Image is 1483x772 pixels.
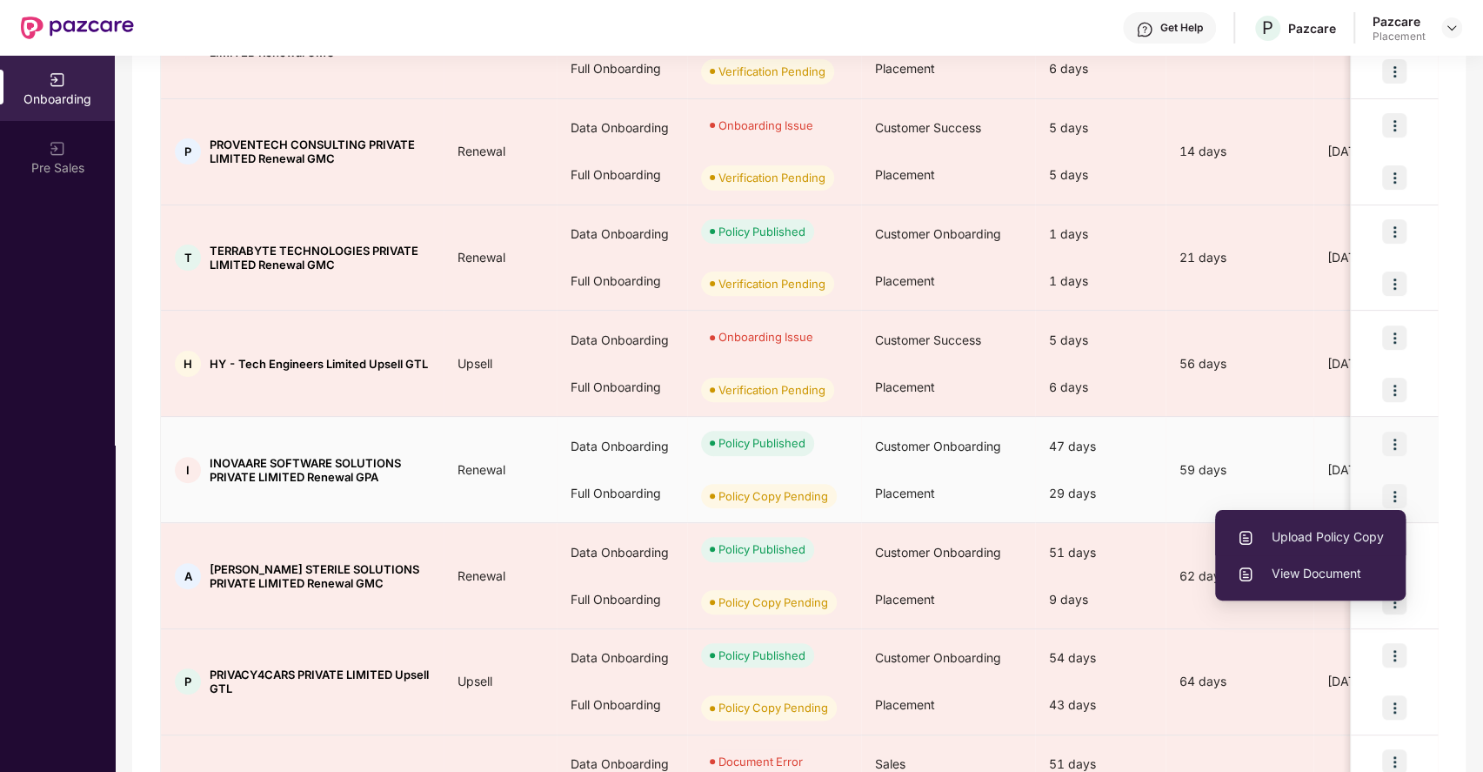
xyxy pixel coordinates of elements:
[718,540,805,558] div: Policy Published
[1313,248,1444,267] div: [DATE]
[875,273,935,288] span: Placement
[1166,354,1313,373] div: 56 days
[718,381,825,399] div: Verification Pending
[557,258,687,305] div: Full Onboarding
[875,756,905,771] span: Sales
[875,120,981,135] span: Customer Success
[1382,378,1406,402] img: icon
[1237,564,1384,583] span: View Document
[210,138,430,165] span: PROVENTECH CONSULTING PRIVATE LIMITED Renewal GMC
[210,357,428,371] span: HY - Tech Engineers Limited Upsell GTL
[1166,460,1313,480] div: 59 days
[1166,672,1313,691] div: 64 days
[1313,460,1444,480] div: [DATE]
[21,17,134,39] img: New Pazcare Logo
[1288,20,1336,37] div: Pazcare
[210,244,430,272] span: TERRABYTE TECHNOLOGIES PRIVATE LIMITED Renewal GMC
[1166,248,1313,267] div: 21 days
[1382,432,1406,456] img: icon
[1237,527,1384,547] span: Upload Policy Copy
[718,328,813,346] div: Onboarding Issue
[1035,529,1166,576] div: 51 days
[1373,13,1426,30] div: Pazcare
[1382,643,1406,668] img: icon
[444,250,519,265] span: Renewal
[718,594,828,611] div: Policy Copy Pending
[1166,567,1313,586] div: 62 days
[557,529,687,576] div: Data Onboarding
[1382,113,1406,138] img: icon
[718,275,825,292] div: Verification Pending
[1035,681,1166,728] div: 43 days
[1035,258,1166,305] div: 1 days
[1035,423,1166,470] div: 47 days
[718,169,825,186] div: Verification Pending
[875,379,935,394] span: Placement
[875,486,935,500] span: Placement
[1035,45,1166,92] div: 6 days
[175,563,201,589] div: A
[875,697,935,712] span: Placement
[1035,634,1166,681] div: 54 days
[1382,695,1406,720] img: icon
[875,226,1001,241] span: Customer Onboarding
[718,487,828,505] div: Policy Copy Pending
[557,423,687,470] div: Data Onboarding
[1382,165,1406,190] img: icon
[875,439,1001,453] span: Customer Onboarding
[557,634,687,681] div: Data Onboarding
[175,351,201,377] div: H
[557,104,687,151] div: Data Onboarding
[875,332,981,347] span: Customer Success
[718,753,803,770] div: Document Error
[718,223,805,240] div: Policy Published
[1160,21,1203,35] div: Get Help
[1035,211,1166,258] div: 1 days
[1382,272,1406,296] img: icon
[1035,364,1166,411] div: 6 days
[718,117,813,134] div: Onboarding Issue
[1382,484,1406,508] img: icon
[444,674,506,688] span: Upsell
[175,457,201,483] div: I
[444,568,519,583] span: Renewal
[210,456,430,484] span: INOVAARE SOFTWARE SOLUTIONS PRIVATE LIMITED Renewal GPA
[1382,59,1406,84] img: icon
[1313,354,1444,373] div: [DATE]
[875,545,1001,560] span: Customer Onboarding
[1035,151,1166,198] div: 5 days
[557,151,687,198] div: Full Onboarding
[557,45,687,92] div: Full Onboarding
[557,364,687,411] div: Full Onboarding
[718,63,825,80] div: Verification Pending
[1373,30,1426,44] div: Placement
[557,681,687,728] div: Full Onboarding
[175,138,201,164] div: P
[1035,104,1166,151] div: 5 days
[1445,21,1459,35] img: svg+xml;base64,PHN2ZyBpZD0iRHJvcGRvd24tMzJ4MzIiIHhtbG5zPSJodHRwOi8vd3d3LnczLm9yZy8yMDAwL3N2ZyIgd2...
[1035,470,1166,517] div: 29 days
[557,317,687,364] div: Data Onboarding
[210,562,430,590] span: [PERSON_NAME] STERILE SOLUTIONS PRIVATE LIMITED Renewal GMC
[1313,142,1444,161] div: [DATE]
[875,650,1001,665] span: Customer Onboarding
[875,167,935,182] span: Placement
[557,211,687,258] div: Data Onboarding
[49,71,66,89] img: svg+xml;base64,PHN2ZyB3aWR0aD0iMjAiIGhlaWdodD0iMjAiIHZpZXdCb3g9IjAgMCAyMCAyMCIgZmlsbD0ibm9uZSIgeG...
[1382,326,1406,350] img: icon
[875,61,935,76] span: Placement
[718,699,828,716] div: Policy Copy Pending
[875,592,935,607] span: Placement
[557,576,687,623] div: Full Onboarding
[718,647,805,664] div: Policy Published
[1136,21,1153,38] img: svg+xml;base64,PHN2ZyBpZD0iSGVscC0zMngzMiIgeG1sbnM9Imh0dHA6Ly93d3cudzMub3JnLzIwMDAvc3ZnIiB3aWR0aD...
[557,470,687,517] div: Full Onboarding
[49,140,66,158] img: svg+xml;base64,PHN2ZyB3aWR0aD0iMjAiIGhlaWdodD0iMjAiIHZpZXdCb3g9IjAgMCAyMCAyMCIgZmlsbD0ibm9uZSIgeG...
[1262,17,1273,38] span: P
[444,462,519,477] span: Renewal
[1166,142,1313,161] div: 14 days
[210,668,430,695] span: PRIVACY4CARS PRIVATE LIMITED Upsell GTL
[444,356,506,371] span: Upsell
[175,245,201,271] div: T
[718,434,805,452] div: Policy Published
